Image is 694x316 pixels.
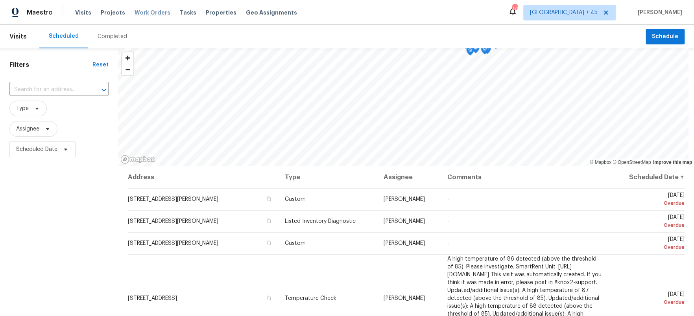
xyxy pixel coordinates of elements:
[128,296,177,301] span: [STREET_ADDRESS]
[265,195,272,202] button: Copy Address
[75,9,91,17] span: Visits
[16,145,57,153] span: Scheduled Date
[101,9,125,17] span: Projects
[615,243,684,251] div: Overdue
[98,85,109,96] button: Open
[49,32,79,40] div: Scheduled
[635,9,682,17] span: [PERSON_NAME]
[128,197,218,202] span: [STREET_ADDRESS][PERSON_NAME]
[9,84,87,96] input: Search for an address...
[285,241,306,246] span: Custom
[512,5,517,13] div: 776
[9,28,27,45] span: Visits
[27,9,53,17] span: Maestro
[652,32,678,42] span: Schedule
[530,9,598,17] span: [GEOGRAPHIC_DATA] + 45
[265,294,272,301] button: Copy Address
[615,215,684,229] span: [DATE]
[279,166,377,188] th: Type
[246,9,297,17] span: Geo Assignments
[615,221,684,229] div: Overdue
[447,197,449,202] span: -
[135,9,170,17] span: Work Orders
[118,48,688,166] canvas: Map
[590,160,611,165] a: Mapbox
[265,217,272,224] button: Copy Address
[615,292,684,306] span: [DATE]
[16,105,29,112] span: Type
[377,166,441,188] th: Assignee
[613,160,651,165] a: OpenStreetMap
[128,219,218,224] span: [STREET_ADDRESS][PERSON_NAME]
[206,9,236,17] span: Properties
[384,219,425,224] span: [PERSON_NAME]
[384,241,425,246] span: [PERSON_NAME]
[122,64,133,75] button: Zoom out
[653,160,692,165] a: Improve this map
[180,10,196,15] span: Tasks
[120,155,155,164] a: Mapbox homepage
[9,61,92,69] h1: Filters
[608,166,685,188] th: Scheduled Date ↑
[92,61,109,69] div: Reset
[285,197,306,202] span: Custom
[265,239,272,246] button: Copy Address
[384,197,425,202] span: [PERSON_NAME]
[615,237,684,251] span: [DATE]
[466,46,474,58] div: Map marker
[122,52,133,64] button: Zoom in
[615,193,684,207] span: [DATE]
[447,241,449,246] span: -
[384,296,425,301] span: [PERSON_NAME]
[285,296,336,301] span: Temperature Check
[615,298,684,306] div: Overdue
[98,33,127,40] div: Completed
[481,45,489,57] div: Map marker
[441,166,608,188] th: Comments
[127,166,279,188] th: Address
[16,125,39,133] span: Assignee
[646,29,685,45] button: Schedule
[447,219,449,224] span: -
[285,219,356,224] span: Listed Inventory Diagnostic
[128,241,218,246] span: [STREET_ADDRESS][PERSON_NAME]
[615,199,684,207] div: Overdue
